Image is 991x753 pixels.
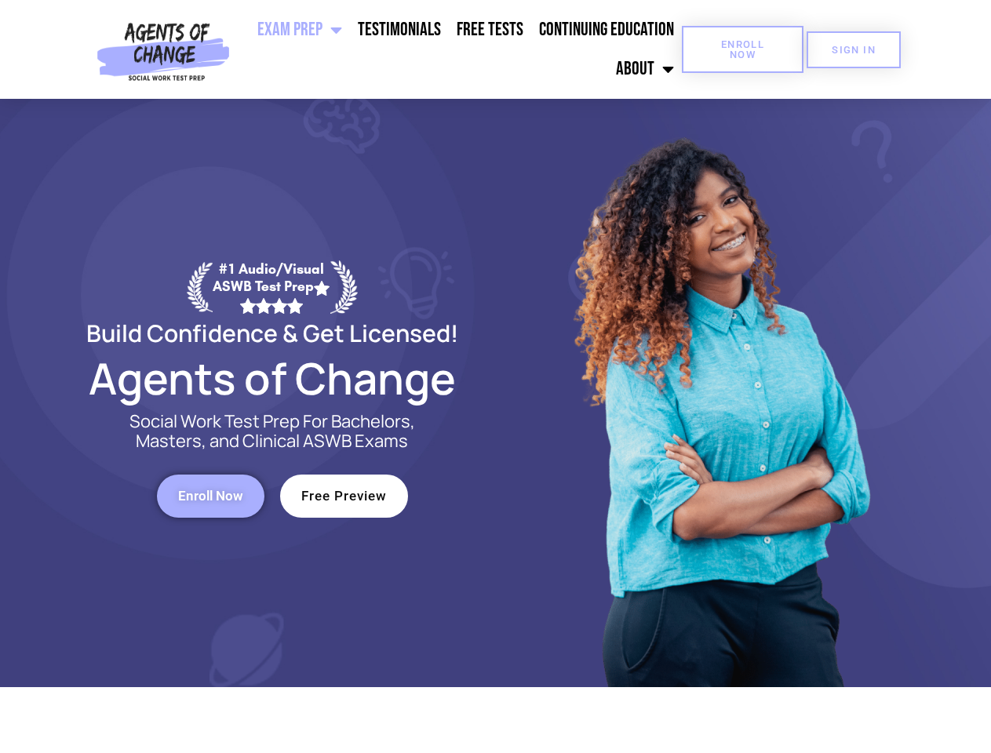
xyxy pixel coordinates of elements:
a: Enroll Now [682,26,803,73]
a: SIGN IN [807,31,901,68]
a: About [608,49,682,89]
h2: Build Confidence & Get Licensed! [49,322,496,344]
a: Exam Prep [250,10,350,49]
div: #1 Audio/Visual ASWB Test Prep [213,260,330,313]
p: Social Work Test Prep For Bachelors, Masters, and Clinical ASWB Exams [111,412,433,451]
a: Free Preview [280,475,408,518]
img: Website Image 1 (1) [563,99,876,687]
span: Free Preview [301,489,387,503]
nav: Menu [236,10,682,89]
span: SIGN IN [832,45,876,55]
a: Continuing Education [531,10,682,49]
a: Free Tests [449,10,531,49]
a: Testimonials [350,10,449,49]
h2: Agents of Change [49,360,496,396]
a: Enroll Now [157,475,264,518]
span: Enroll Now [707,39,778,60]
span: Enroll Now [178,489,243,503]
